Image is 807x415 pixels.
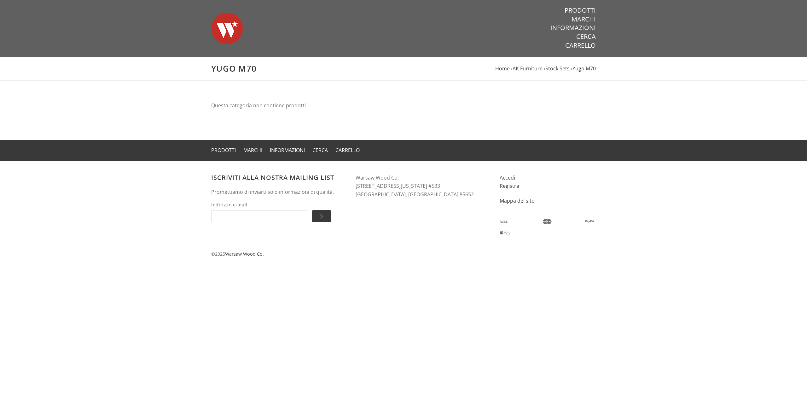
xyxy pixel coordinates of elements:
a: Marchi [243,147,262,154]
a: Informazioni [270,147,305,154]
address: Warsaw Wood Co. [STREET_ADDRESS][US_STATE] #533 [GEOGRAPHIC_DATA], [GEOGRAPHIC_DATA] 85652 [356,174,487,199]
a: Accedi [500,174,515,181]
a: Stock Sets [545,65,570,72]
p: Promettiamo di inviarti solo informazioni di qualità. [211,188,343,196]
a: Marchi [572,15,596,23]
a: Informazioni [550,24,596,32]
a: Cerca [312,147,328,154]
a: Prodotti [211,147,236,154]
p: © 2025 [211,250,596,258]
p: Questa categoria non contiene prodotti. [211,101,596,110]
a: Carrello [335,147,360,154]
a: Carrello [565,41,596,50]
a: Cerca [576,33,596,41]
a: Prodotti [565,6,596,15]
li: › [571,64,596,73]
a: Yugo M70 [572,65,596,72]
a: AK Furniture [513,65,543,72]
h3: Iscriviti alla nostra mailing list [211,174,343,181]
a: Home [495,65,510,72]
span: Indirizzo e-mail [211,201,307,208]
img: Warsaw Wood Co. [211,6,243,50]
a: Mappa del sito [500,197,535,204]
input:  [312,210,331,222]
li: › [544,64,570,73]
h1: Yugo M70 [211,63,596,74]
a: Warsaw Wood Co. [225,251,264,257]
a: Registra [500,182,519,189]
input: Indirizzo e-mail [211,210,307,222]
li: › [511,64,543,73]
